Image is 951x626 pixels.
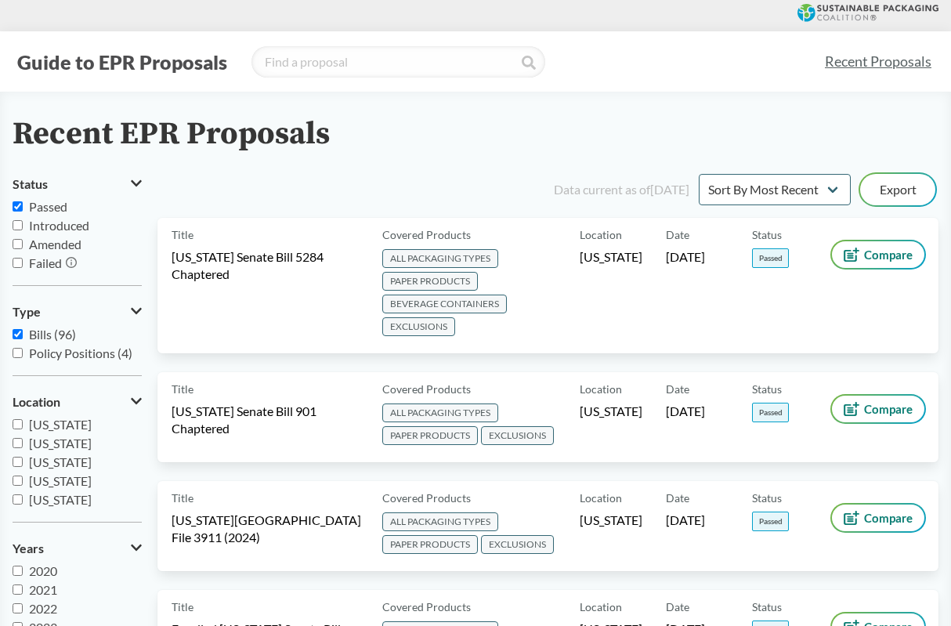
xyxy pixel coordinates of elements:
button: Compare [832,396,924,422]
span: [US_STATE] Senate Bill 5284 Chaptered [172,248,363,283]
input: [US_STATE] [13,457,23,467]
h2: Recent EPR Proposals [13,117,330,152]
span: Location [13,395,60,409]
input: Policy Positions (4) [13,348,23,358]
span: [US_STATE] [29,417,92,432]
span: Bills (96) [29,327,76,342]
span: Type [13,305,41,319]
span: [DATE] [666,248,705,266]
button: Compare [832,505,924,531]
button: Years [13,535,142,562]
span: Compare [864,512,913,524]
span: Status [752,490,782,506]
span: Passed [752,403,789,422]
span: EXCLUSIONS [481,426,554,445]
span: BEVERAGE CONTAINERS [382,295,507,313]
span: [US_STATE] [580,248,642,266]
span: Failed [29,255,62,270]
a: Recent Proposals [818,44,938,79]
span: Policy Positions (4) [29,346,132,360]
input: 2020 [13,566,23,576]
span: Years [13,541,44,555]
span: Title [172,381,193,397]
span: Title [172,226,193,243]
span: Date [666,490,689,506]
input: Introduced [13,220,23,230]
input: 2021 [13,584,23,595]
input: Bills (96) [13,329,23,339]
span: Amended [29,237,81,251]
span: [US_STATE][GEOGRAPHIC_DATA] File 3911 (2024) [172,512,363,546]
span: Passed [29,199,67,214]
input: Amended [13,239,23,249]
input: [US_STATE] [13,494,23,505]
span: [US_STATE] [580,403,642,420]
span: Covered Products [382,490,471,506]
span: ALL PACKAGING TYPES [382,403,498,422]
span: [DATE] [666,403,705,420]
span: Title [172,599,193,615]
span: 2021 [29,582,57,597]
span: ALL PACKAGING TYPES [382,249,498,268]
span: Status [752,226,782,243]
span: PAPER PRODUCTS [382,426,478,445]
input: [US_STATE] [13,476,23,486]
button: Compare [832,241,924,268]
span: ALL PACKAGING TYPES [382,512,498,531]
span: [US_STATE] Senate Bill 901 Chaptered [172,403,363,437]
span: EXCLUSIONS [382,317,455,336]
span: Location [580,490,622,506]
span: 2022 [29,601,57,616]
span: Compare [864,403,913,415]
button: Status [13,171,142,197]
span: [DATE] [666,512,705,529]
button: Location [13,389,142,415]
button: Type [13,299,142,325]
input: Find a proposal [251,46,545,78]
span: Covered Products [382,381,471,397]
span: Location [580,381,622,397]
span: Title [172,490,193,506]
span: Passed [752,248,789,268]
span: Status [752,599,782,615]
span: EXCLUSIONS [481,535,554,554]
span: Location [580,226,622,243]
span: [US_STATE] [29,436,92,451]
span: Passed [752,512,789,531]
span: [US_STATE] [29,454,92,469]
input: Failed [13,258,23,268]
input: Passed [13,201,23,212]
span: Status [13,177,48,191]
button: Export [860,174,935,205]
span: Status [752,381,782,397]
button: Guide to EPR Proposals [13,49,232,74]
span: Date [666,381,689,397]
span: PAPER PRODUCTS [382,535,478,554]
span: [US_STATE] [580,512,642,529]
span: Date [666,599,689,615]
span: Compare [864,248,913,261]
span: Introduced [29,218,89,233]
span: Date [666,226,689,243]
div: Data current as of [DATE] [554,180,689,199]
span: Location [580,599,622,615]
span: [US_STATE] [29,473,92,488]
span: Covered Products [382,599,471,615]
span: [US_STATE] [29,492,92,507]
input: [US_STATE] [13,419,23,429]
input: [US_STATE] [13,438,23,448]
input: 2022 [13,603,23,613]
span: 2020 [29,563,57,578]
span: PAPER PRODUCTS [382,272,478,291]
span: Covered Products [382,226,471,243]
